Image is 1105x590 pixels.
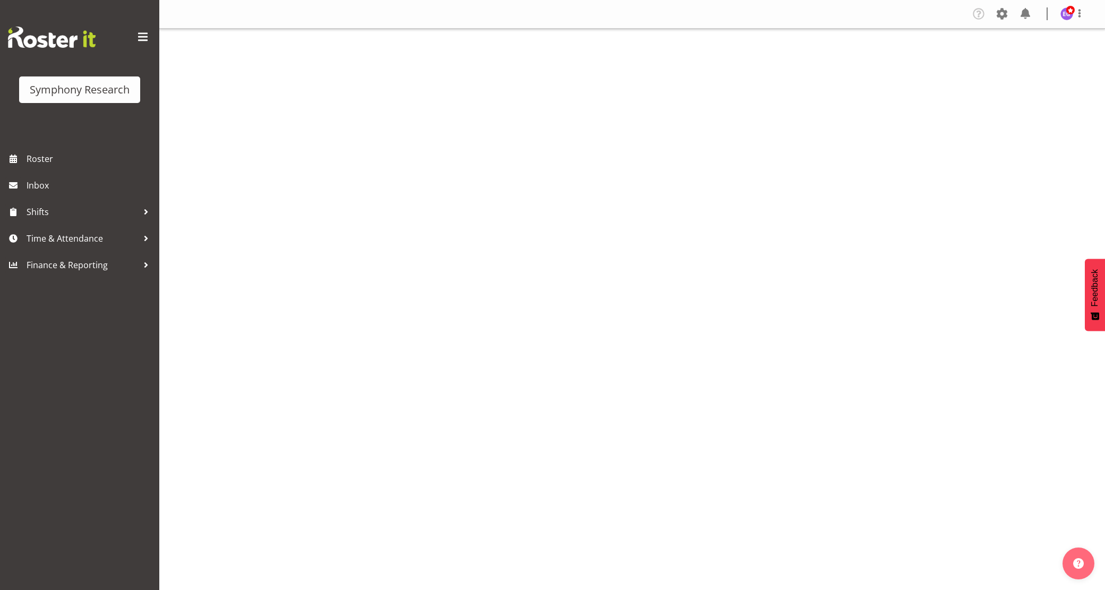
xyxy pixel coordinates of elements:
span: Finance & Reporting [27,257,138,273]
img: help-xxl-2.png [1073,558,1084,569]
img: Rosterit website logo [8,27,96,48]
span: Inbox [27,177,154,193]
div: Symphony Research [30,82,130,98]
span: Feedback [1090,269,1100,306]
span: Time & Attendance [27,230,138,246]
img: emma-gannaway277.jpg [1060,7,1073,20]
span: Roster [27,151,154,167]
span: Shifts [27,204,138,220]
button: Feedback - Show survey [1085,259,1105,331]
